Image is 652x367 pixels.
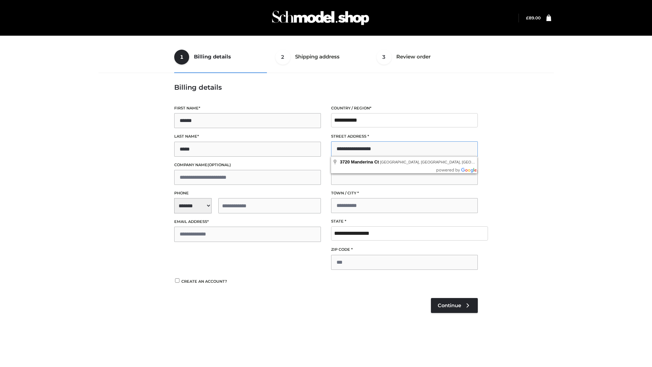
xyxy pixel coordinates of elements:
span: (optional) [207,162,231,167]
span: [GEOGRAPHIC_DATA], [GEOGRAPHIC_DATA], [GEOGRAPHIC_DATA] [380,160,501,164]
label: ZIP Code [331,246,478,253]
input: Create an account? [174,278,180,283]
label: Street address [331,133,478,140]
label: Last name [174,133,321,140]
bdi: 89.00 [526,15,541,20]
label: Town / City [331,190,478,196]
label: Phone [174,190,321,196]
img: Schmodel Admin 964 [270,4,372,31]
label: Company name [174,162,321,168]
a: Continue [431,298,478,313]
span: £ [526,15,529,20]
label: State [331,218,478,225]
label: Email address [174,219,321,225]
span: 3720 [340,159,350,164]
span: Manderina Ct [351,159,379,164]
label: Country / Region [331,105,478,111]
h3: Billing details [174,83,478,91]
span: Continue [438,302,461,309]
label: First name [174,105,321,111]
a: £89.00 [526,15,541,20]
span: Create an account? [181,279,227,284]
